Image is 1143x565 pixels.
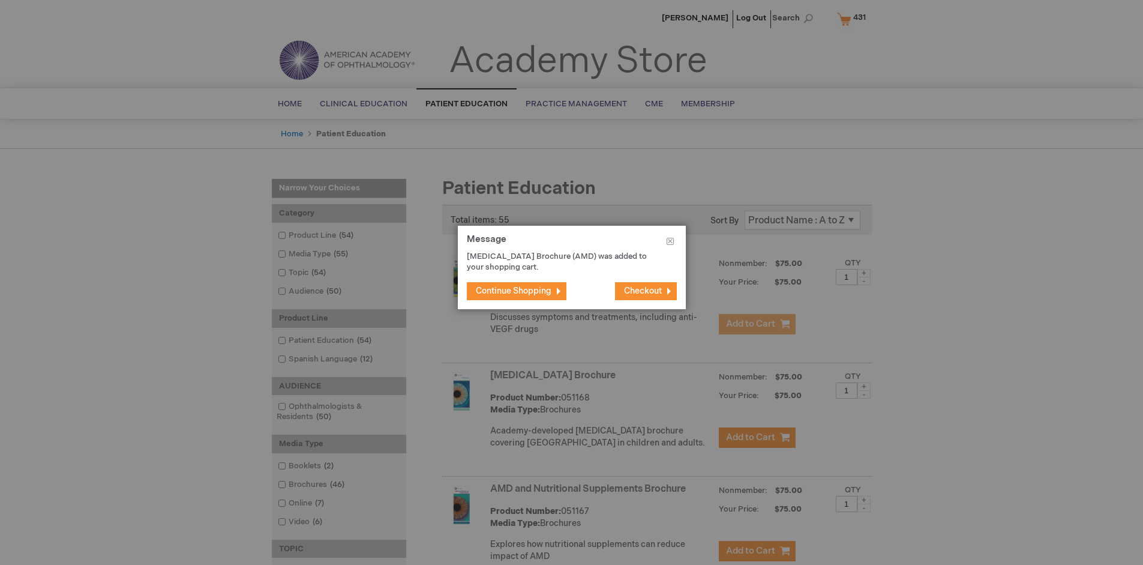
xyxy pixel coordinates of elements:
[467,235,677,251] h1: Message
[467,282,566,300] button: Continue Shopping
[615,282,677,300] button: Checkout
[467,251,659,273] p: [MEDICAL_DATA] Brochure (AMD) was added to your shopping cart.
[624,286,662,296] span: Checkout
[476,286,551,296] span: Continue Shopping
